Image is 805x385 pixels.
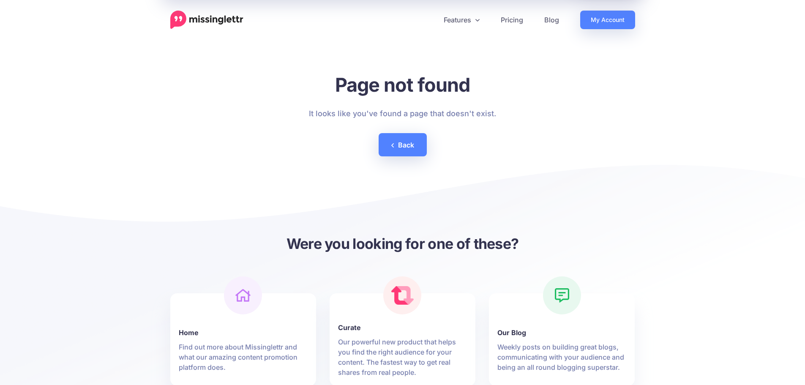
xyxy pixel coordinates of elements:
a: Curate Our powerful new product that helps you find the right audience for your content. The fast... [338,312,467,377]
p: Weekly posts on building great blogs, communicating with your audience and being an all round blo... [497,342,626,372]
a: My Account [580,11,635,29]
p: Find out more about Missinglettr and what our amazing content promotion platform does. [179,342,308,372]
a: Home Find out more about Missinglettr and what our amazing content promotion platform does. [179,317,308,372]
a: Pricing [490,11,534,29]
b: Our Blog [497,328,626,338]
img: curate.png [391,286,414,305]
a: Back [379,133,427,156]
a: Blog [534,11,570,29]
b: Curate [338,322,467,333]
h3: Were you looking for one of these? [170,234,635,253]
p: Our powerful new product that helps you find the right audience for your content. The fastest way... [338,337,467,377]
b: Home [179,328,308,338]
h1: Page not found [309,73,496,96]
a: Features [433,11,490,29]
p: It looks like you've found a page that doesn't exist. [309,107,496,120]
a: Our Blog Weekly posts on building great blogs, communicating with your audience and being an all ... [497,317,626,372]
